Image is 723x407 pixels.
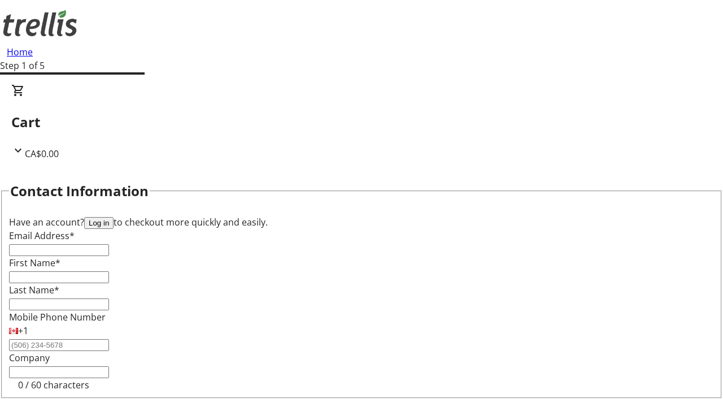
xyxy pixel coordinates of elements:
input: (506) 234-5678 [9,339,109,351]
label: Last Name* [9,284,59,296]
h2: Contact Information [10,181,149,201]
div: Have an account? to checkout more quickly and easily. [9,215,714,229]
label: First Name* [9,257,60,269]
tr-character-limit: 0 / 60 characters [18,379,89,391]
label: Email Address* [9,230,75,242]
label: Mobile Phone Number [9,311,106,323]
span: CA$0.00 [25,148,59,160]
label: Company [9,352,50,364]
div: CartCA$0.00 [11,84,712,161]
button: Log in [84,217,114,229]
h2: Cart [11,112,712,132]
